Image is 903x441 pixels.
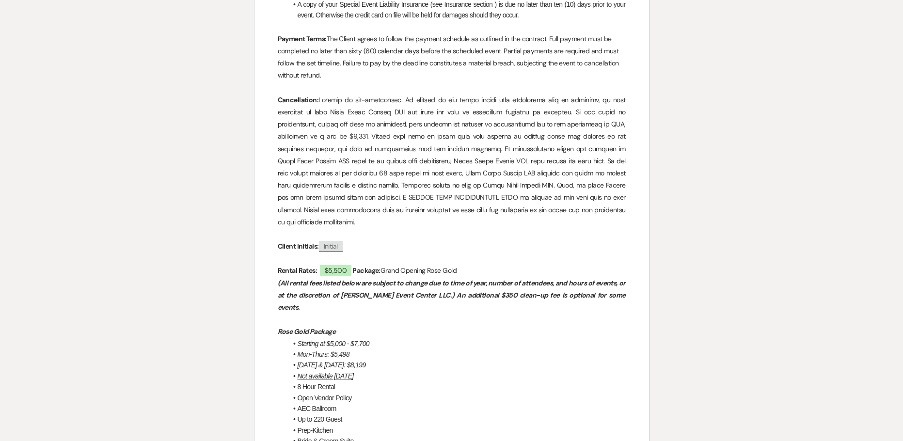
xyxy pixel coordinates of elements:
p: Loremip do sit-ametconsec. Ad elitsed do eiu tempo incidi utla etdolorema aliq en adminimv, qu no... [278,94,626,228]
strong: Client Initials: [278,242,319,251]
em: [DATE] & [DATE]: $8,199 [298,361,366,369]
em: Mon-Thurs: $5,498 [298,350,349,358]
li: 8 Hour Rental [287,381,626,392]
em: (All rental fees listed below are subject to change due to time of year, number of attendees, and... [278,279,627,312]
em: Rose Gold Package [278,327,335,336]
li: Prep-Kitchen [287,425,626,436]
strong: Rental Rates: [278,266,317,275]
li: Up to 220 Guest [287,414,626,425]
em: Starting at $5,000 - $7,700 [298,340,370,347]
u: Not available [DATE] [298,372,354,380]
strong: Payment Terms: [278,34,327,43]
p: The Client agrees to follow the payment schedule as outlined in the contract. Full payment must b... [278,33,626,82]
li: AEC Ballroom [287,403,626,414]
p: Grand Opening Rose Gold [278,265,626,277]
li: Open Vendor Policy [287,393,626,403]
strong: Package: [352,266,380,275]
span: Initial [319,241,343,252]
strong: Cancellation: [278,95,319,104]
span: $5,500 [319,264,353,276]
